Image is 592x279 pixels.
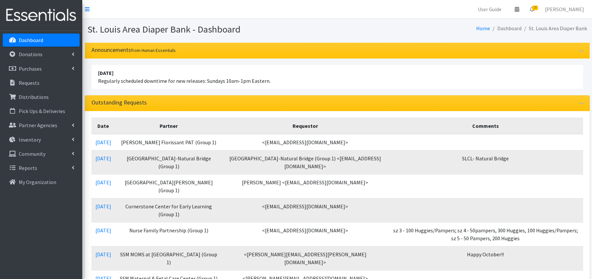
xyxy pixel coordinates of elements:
p: Dashboard [19,37,43,43]
td: <[EMAIL_ADDRESS][DOMAIN_NAME]> [222,134,388,151]
li: Regularly scheduled downtime for new releases: Sundays 10am-1pm Eastern. [91,65,583,89]
td: sz 3 - 100 Huggies/Pampers; sz 4 - 50pampers, 300 Huggies, 100 Huggies/Pampers; sz 5 - 50 Pampers... [388,222,583,246]
h3: Outstanding Requests [91,99,147,106]
a: Reports [3,161,80,174]
a: Donations [3,48,80,61]
a: Purchases [3,62,80,75]
td: <[EMAIL_ADDRESS][DOMAIN_NAME]> [222,198,388,222]
small: from Human Essentials [131,47,176,53]
p: Requests [19,80,39,86]
p: My Organization [19,179,56,185]
a: [DATE] [95,251,111,258]
p: Donations [19,51,42,58]
li: Dashboard [490,24,522,33]
td: Cornerstone Center for Early Learning (Group 1) [115,198,222,222]
strong: [DATE] [98,70,114,76]
td: <[PERSON_NAME][EMAIL_ADDRESS][PERSON_NAME][DOMAIN_NAME]> [222,246,388,270]
a: [DATE] [95,203,111,210]
p: Purchases [19,65,42,72]
a: User Guide [473,3,507,16]
a: [DATE] [95,179,111,186]
td: Happy October!! [388,246,583,270]
a: [PERSON_NAME] [540,3,589,16]
a: Community [3,147,80,160]
a: 19 [525,3,540,16]
a: [DATE] [95,139,111,146]
h3: Announcements [91,47,176,54]
td: [GEOGRAPHIC_DATA]-Natural Bridge (Group 1) [115,150,222,174]
span: 19 [532,6,538,10]
a: Partner Agencies [3,119,80,132]
a: Home [476,25,490,32]
td: Nurse Family Partnership (Group 1) [115,222,222,246]
a: [DATE] [95,227,111,234]
p: Reports [19,165,37,171]
p: Distributions [19,94,49,100]
h1: St. Louis Area Diaper Bank - Dashboard [88,24,335,35]
th: Requestor [222,118,388,134]
th: Partner [115,118,222,134]
th: Comments [388,118,583,134]
th: Date [91,118,115,134]
a: Inventory [3,133,80,146]
td: [PERSON_NAME] Florissant PAT (Group 1) [115,134,222,151]
a: My Organization [3,175,80,189]
td: [PERSON_NAME] <[EMAIL_ADDRESS][DOMAIN_NAME]> [222,174,388,198]
td: SLCL- Natural Bridge [388,150,583,174]
td: <[EMAIL_ADDRESS][DOMAIN_NAME]> [222,222,388,246]
p: Inventory [19,136,41,143]
a: Requests [3,76,80,89]
td: [GEOGRAPHIC_DATA]-Natural Bridge (Group 1) <[EMAIL_ADDRESS][DOMAIN_NAME]> [222,150,388,174]
td: SSM MOMS at [GEOGRAPHIC_DATA] (Group 1) [115,246,222,270]
p: Pick Ups & Deliveries [19,108,65,114]
a: Distributions [3,90,80,104]
a: Dashboard [3,34,80,47]
img: HumanEssentials [3,4,80,26]
a: Pick Ups & Deliveries [3,105,80,118]
td: [GEOGRAPHIC_DATA][PERSON_NAME] (Group 1) [115,174,222,198]
li: St. Louis Area Diaper Bank [522,24,587,33]
p: Partner Agencies [19,122,57,128]
p: Community [19,151,45,157]
a: [DATE] [95,155,111,162]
